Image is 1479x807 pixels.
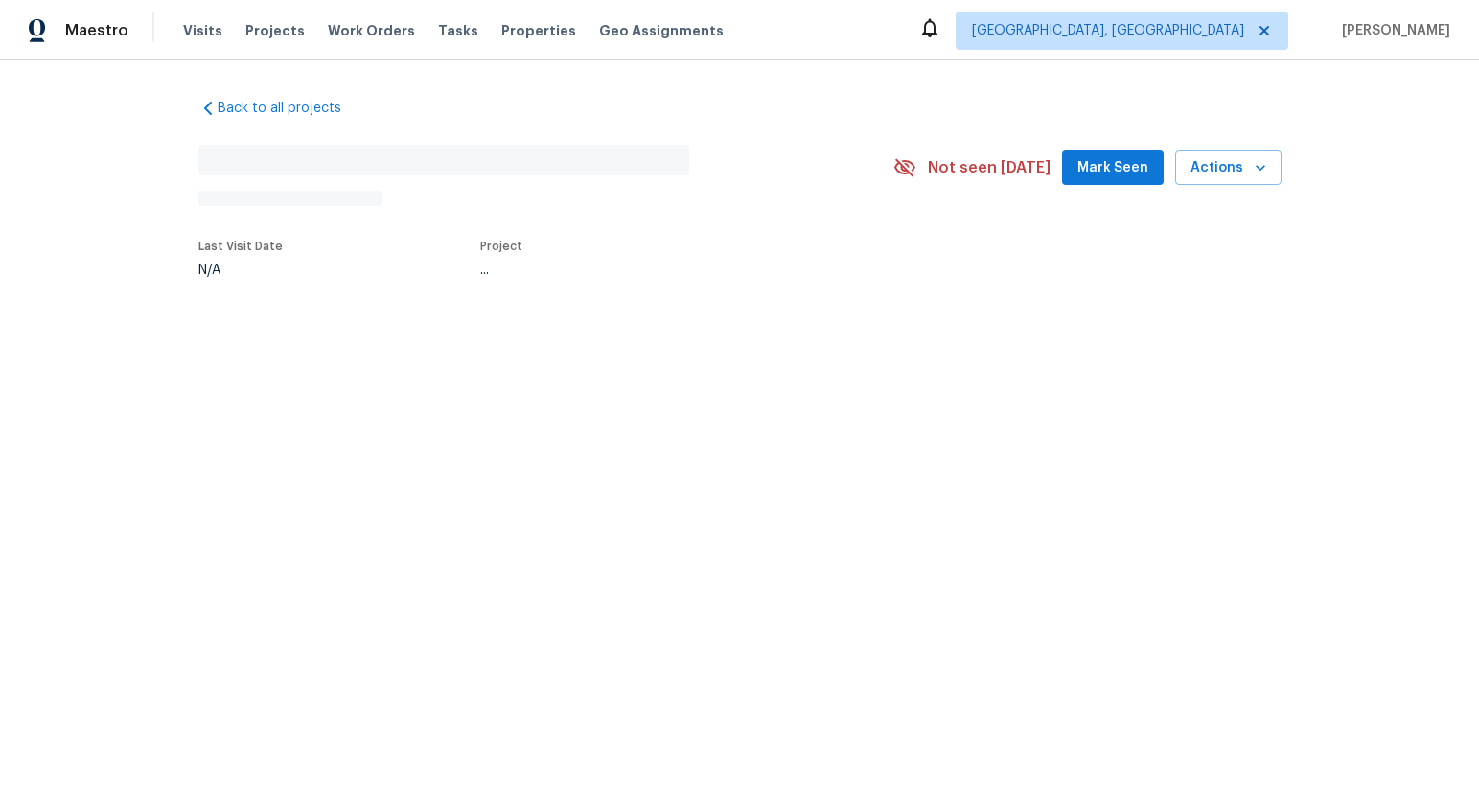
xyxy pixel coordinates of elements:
[245,21,305,40] span: Projects
[1175,150,1282,186] button: Actions
[198,99,382,118] a: Back to all projects
[65,21,128,40] span: Maestro
[438,24,478,37] span: Tasks
[1334,21,1450,40] span: [PERSON_NAME]
[972,21,1244,40] span: [GEOGRAPHIC_DATA], [GEOGRAPHIC_DATA]
[599,21,724,40] span: Geo Assignments
[480,264,848,277] div: ...
[928,158,1051,177] span: Not seen [DATE]
[183,21,222,40] span: Visits
[1062,150,1164,186] button: Mark Seen
[1190,156,1266,180] span: Actions
[328,21,415,40] span: Work Orders
[480,241,522,252] span: Project
[501,21,576,40] span: Properties
[198,241,283,252] span: Last Visit Date
[198,264,283,277] div: N/A
[1077,156,1148,180] span: Mark Seen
